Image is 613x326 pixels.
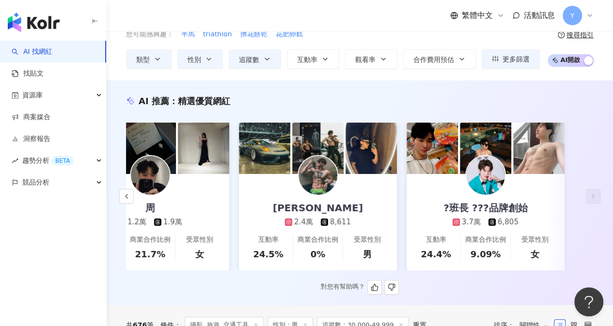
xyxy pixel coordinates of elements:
[466,156,505,195] img: KOL Avatar
[513,123,565,174] img: post-image
[570,10,575,21] span: Y
[275,29,303,40] button: 花肥卵糕
[426,235,446,245] div: 互動率
[503,55,530,63] span: 更多篩選
[355,56,376,63] span: 觀看率
[177,49,223,69] button: 性別
[253,248,283,260] div: 24.5%
[186,235,213,245] div: 受眾性別
[178,123,229,174] img: post-image
[178,96,230,106] span: 精選優質網紅
[239,123,290,174] img: post-image
[181,29,195,40] button: 半馬
[22,84,43,106] span: 資源庫
[292,123,344,174] img: post-image
[203,29,232,40] button: triathlon
[531,248,539,260] div: 女
[130,235,171,245] div: 商業合作比例
[229,49,281,69] button: 追蹤數
[22,150,74,171] span: 趨勢分析
[407,174,565,270] a: ?班長 ???品牌創始3.7萬6,805互動率24.4%商業合作比例9.09%受眾性別女
[71,174,229,270] a: 周1.2萬1.9萬互動率28.6%商業合作比例21.7%受眾性別女
[139,95,230,107] div: AI 推薦 ：
[471,248,501,260] div: 9.09%
[22,171,49,193] span: 競品分析
[462,217,481,227] div: 3.7萬
[460,123,511,174] img: post-image
[298,235,338,245] div: 商業合作比例
[354,235,381,245] div: 受眾性別
[363,248,372,260] div: 男
[407,123,458,174] img: post-image
[12,47,52,57] a: searchAI 找網紅
[321,280,399,295] div: 對您有幫助嗎？
[12,134,50,144] a: 洞察報告
[287,49,339,69] button: 互動率
[297,56,317,63] span: 互動率
[521,235,549,245] div: 受眾性別
[136,201,165,215] div: 周
[12,157,18,164] span: rise
[345,49,397,69] button: 觀看率
[126,30,173,39] span: 您可能感興趣：
[239,174,397,270] a: [PERSON_NAME]2.4萬8,611互動率24.5%商業合作比例0%受眾性別男
[413,56,454,63] span: 合作費用預估
[239,29,267,40] button: 擠花餅乾
[125,123,176,174] img: post-image
[203,30,232,39] span: triathlon
[51,156,74,166] div: BETA
[12,69,44,78] a: 找貼文
[346,123,397,174] img: post-image
[127,217,146,227] div: 1.2萬
[311,248,326,260] div: 0%
[403,49,476,69] button: 合作費用預估
[163,217,182,227] div: 1.9萬
[299,156,337,195] img: KOL Avatar
[498,217,519,227] div: 6,805
[421,248,451,260] div: 24.4%
[566,31,594,39] div: 搜尋指引
[240,30,267,39] span: 擠花餅乾
[12,112,50,122] a: 商案媒合
[434,201,537,215] div: ?班長 ???品牌創始
[465,235,506,245] div: 商業合作比例
[126,49,172,69] button: 類型
[188,56,201,63] span: 性別
[239,56,259,63] span: 追蹤數
[524,11,555,20] span: 活動訊息
[195,248,204,260] div: 女
[135,248,165,260] div: 21.7%
[136,56,150,63] span: 類型
[330,217,351,227] div: 8,611
[8,13,60,32] img: logo
[558,31,565,38] span: question-circle
[574,287,603,316] iframe: Help Scout Beacon - Open
[482,49,540,69] button: 更多篩選
[258,235,279,245] div: 互動率
[131,156,170,195] img: KOL Avatar
[462,10,493,21] span: 繁體中文
[275,30,302,39] span: 花肥卵糕
[294,217,313,227] div: 2.4萬
[181,30,195,39] span: 半馬
[263,201,373,215] div: [PERSON_NAME]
